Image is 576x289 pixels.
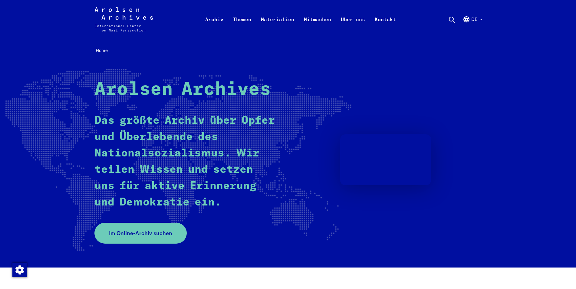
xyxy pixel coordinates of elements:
[200,7,401,31] nav: Primär
[200,15,228,39] a: Archiv
[94,113,278,211] p: Das größte Archiv über Opfer und Überlebende des Nationalsozialismus. Wir teilen Wissen und setze...
[256,15,299,39] a: Materialien
[370,15,401,39] a: Kontakt
[94,46,482,55] nav: Breadcrumb
[96,48,108,53] span: Home
[94,223,187,244] a: Im Online-Archiv suchen
[228,15,256,39] a: Themen
[299,15,336,39] a: Mitmachen
[109,229,172,237] span: Im Online-Archiv suchen
[12,263,27,277] img: Zustimmung ändern
[94,80,271,99] strong: Arolsen Archives
[463,16,482,38] button: Deutsch, Sprachauswahl
[336,15,370,39] a: Über uns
